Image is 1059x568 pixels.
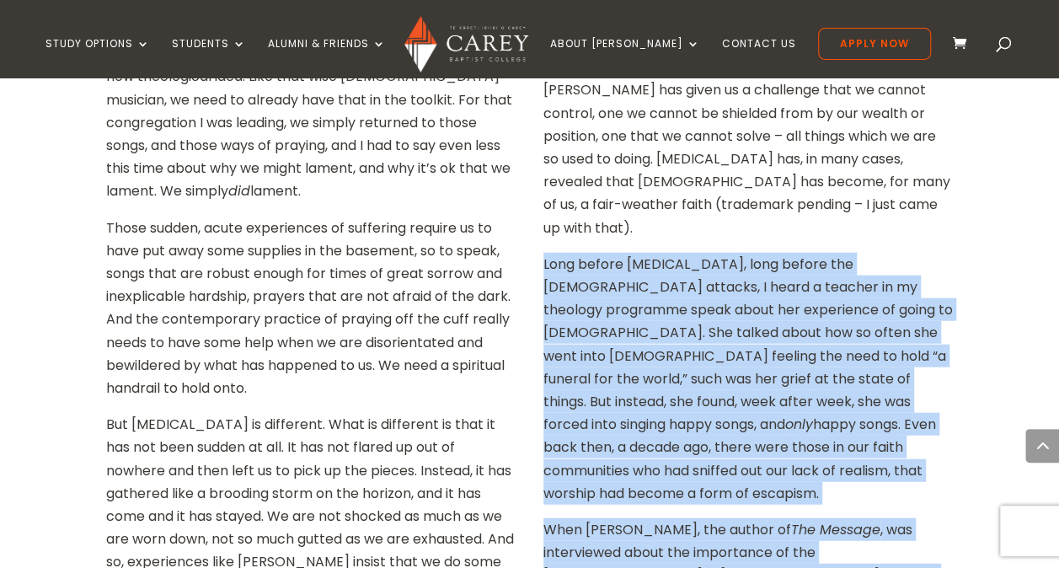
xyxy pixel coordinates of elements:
p: Those sudden, acute experiences of suffering require us to have put away some supplies in the bas... [106,217,516,414]
em: did [228,181,250,201]
p: Long before [MEDICAL_DATA], long before the [DEMOGRAPHIC_DATA] attacks, I heard a teacher in my t... [543,253,954,518]
a: About [PERSON_NAME] [550,38,700,78]
em: The Message [791,520,880,539]
a: Alumni & Friends [268,38,386,78]
a: Students [172,38,246,78]
a: Study Options [45,38,150,78]
em: only [785,415,813,434]
a: Contact Us [722,38,796,78]
p: I wonder if [PERSON_NAME] has exposed something of the triumphalism of contemporary [DEMOGRAPHIC_... [543,33,954,253]
img: Carey Baptist College [404,16,528,72]
a: Apply Now [818,28,931,60]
